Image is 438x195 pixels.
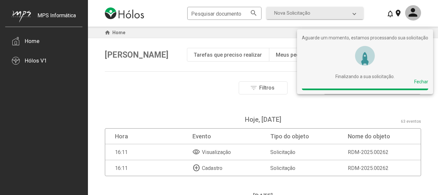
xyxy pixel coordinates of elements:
img: rocket [346,40,385,71]
img: logo-holos.png [105,7,144,19]
div: Solicitação [270,165,295,171]
mat-header-cell: Nome do objeto [348,129,411,144]
mat-header-cell: Hora [115,129,176,144]
div: 16:11 [115,165,128,171]
mat-icon: location_on [394,9,402,17]
div: Tarefas que preciso realizar [194,52,262,58]
img: mps-image-cropped.png [12,10,31,22]
span: Cadastro [202,165,222,171]
div: Finalizando a sua solicitação. [315,74,416,79]
mat-header-cell: Evento [192,129,254,144]
mat-header-cell: Tipo do objeto [270,129,332,144]
span: RDM-2025.00262 [348,149,389,155]
div: Home [25,38,39,44]
div: MPS Informática [37,12,76,29]
mat-icon: home [104,29,111,36]
span: Filtros [259,85,275,91]
div: 16:11 [115,149,128,155]
div: Solicitação [270,149,295,155]
div: 63 eventos [401,119,421,124]
div: Fechar [414,79,428,84]
mat-icon: filter_list [250,84,258,92]
span: Nova Solicitação [274,10,310,16]
mat-icon: search [250,9,258,17]
span: Visualização [202,149,231,155]
span: Home [112,30,125,35]
div: Hólos V1 [25,57,47,64]
mat-expansion-panel-header: Nova Solicitação [266,7,363,19]
span: RDM-2025.00262 [348,165,389,171]
mat-icon: visibility [192,148,200,156]
div: Meus pedidos [276,52,310,58]
span: [PERSON_NAME] [105,50,168,60]
div: Hoje, [DATE] [245,116,281,123]
mat-icon: add_circle [192,164,200,172]
button: Filtros [239,81,288,94]
div: Aguarde um momento, estamos processando sua solicitação [302,35,428,40]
